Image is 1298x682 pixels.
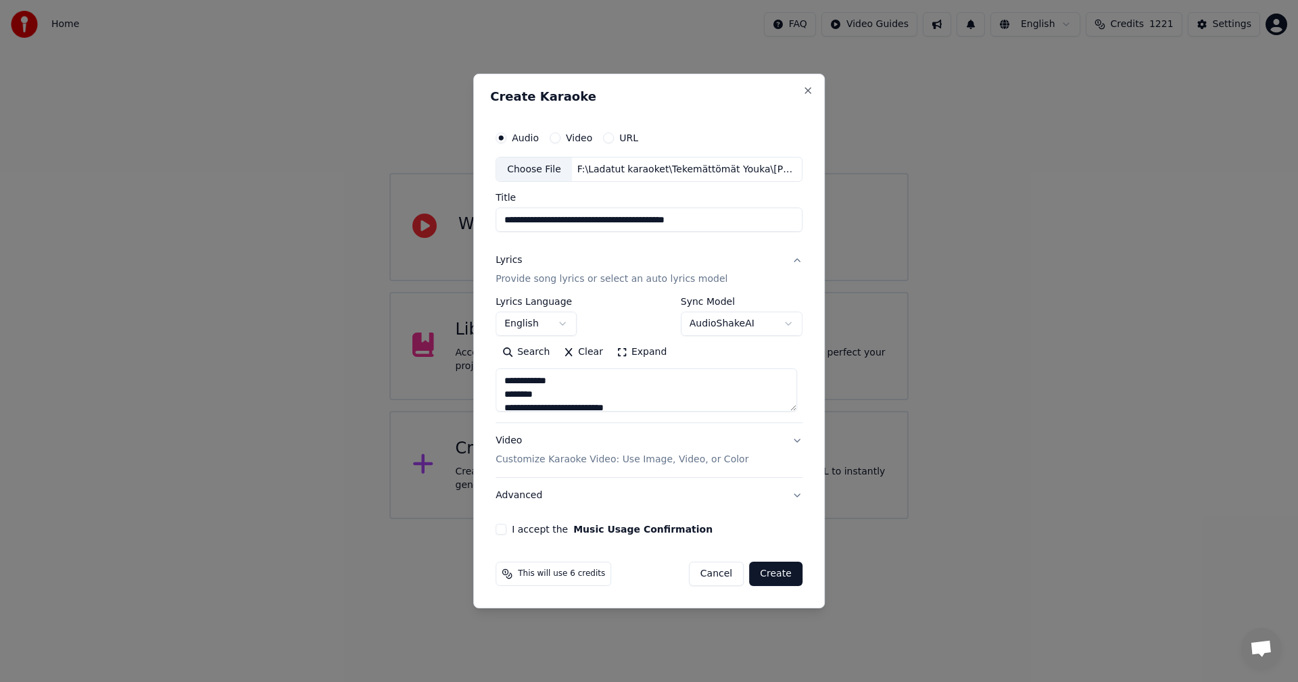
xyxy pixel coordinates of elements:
[496,273,727,287] p: Provide song lyrics or select an auto lyrics model
[496,193,802,203] label: Title
[573,525,713,534] button: I accept the
[490,91,808,103] h2: Create Karaoke
[518,568,605,579] span: This will use 6 credits
[496,297,577,307] label: Lyrics Language
[496,254,522,268] div: Lyrics
[556,342,610,364] button: Clear
[496,435,748,467] div: Video
[496,453,748,466] p: Customize Karaoke Video: Use Image, Video, or Color
[749,562,802,586] button: Create
[572,163,802,176] div: F:\Ladatut karaoket\Tekemättömät Youka\[PERSON_NAME] hiljaiset värit\Viimeinen näytös [PERSON_NAM...
[496,424,802,478] button: VideoCustomize Karaoke Video: Use Image, Video, or Color
[610,342,673,364] button: Expand
[496,243,802,297] button: LyricsProvide song lyrics or select an auto lyrics model
[566,133,592,143] label: Video
[496,478,802,513] button: Advanced
[496,157,572,182] div: Choose File
[689,562,744,586] button: Cancel
[496,297,802,423] div: LyricsProvide song lyrics or select an auto lyrics model
[512,133,539,143] label: Audio
[512,525,713,534] label: I accept the
[619,133,638,143] label: URL
[681,297,802,307] label: Sync Model
[496,342,556,364] button: Search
